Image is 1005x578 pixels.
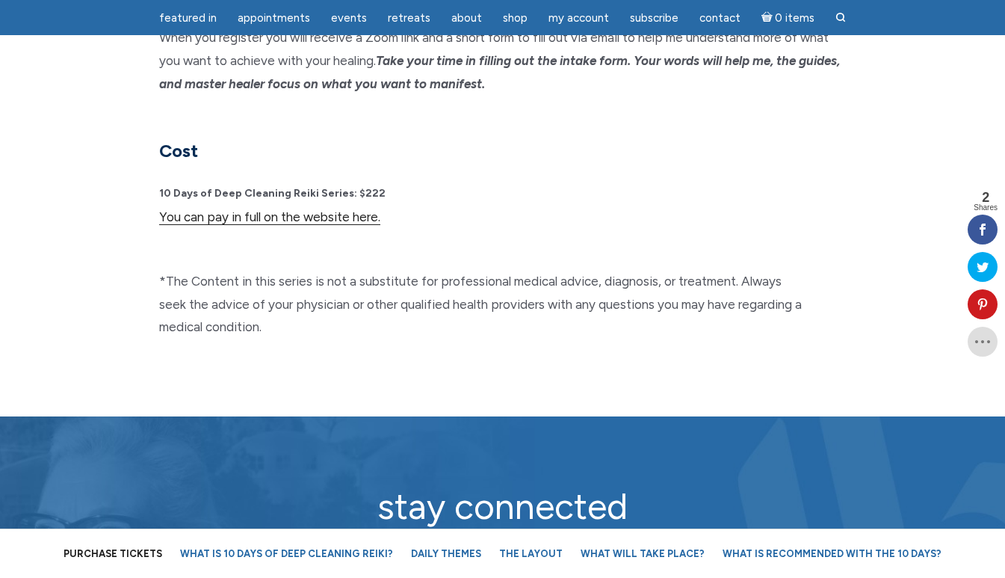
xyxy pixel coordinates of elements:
span: Shop [503,11,528,25]
span: 2 [974,191,998,204]
a: Events [322,4,376,33]
span: Contact [699,11,740,25]
i: Cart [761,11,776,25]
a: Subscribe [621,4,687,33]
a: Appointments [229,4,319,33]
p: *The Content in this series is not a substitute for professional medical advice, diagnosis, or tr... [159,270,847,339]
a: What is recommended with the 10 Days? [715,541,949,567]
p: When you register you will receive a Zoom link and a short form to fill out via email to help me ... [159,26,847,95]
a: Cart0 items [752,2,824,33]
a: What is 10 Days of Deep Cleaning Reiki? [173,541,401,567]
span: About [451,11,482,25]
span: Subscribe [630,11,678,25]
a: Retreats [379,4,439,33]
span: Shares [974,204,998,212]
span: 0 items [775,13,814,24]
h2: stay connected [238,487,768,526]
a: Contact [690,4,749,33]
a: featured in [150,4,226,33]
span: Retreats [388,11,430,25]
em: Take your time in filling out the intake form. Your words will help me, the guides, and master he... [159,53,840,91]
span: My Account [548,11,609,25]
a: The Layout [492,541,570,567]
a: You can pay in full on the website here. [159,209,380,225]
strong: Cost [159,140,198,162]
a: About [442,4,491,33]
a: What will take place? [573,541,712,567]
span: Events [331,11,367,25]
a: My Account [539,4,618,33]
a: Shop [494,4,536,33]
strong: 10 Days of Deep Cleaning Reiki Series: $222 [159,187,386,200]
a: Daily Themes [403,541,489,567]
span: featured in [159,11,217,25]
a: Purchase Tickets [56,541,170,567]
span: Appointments [238,11,310,25]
